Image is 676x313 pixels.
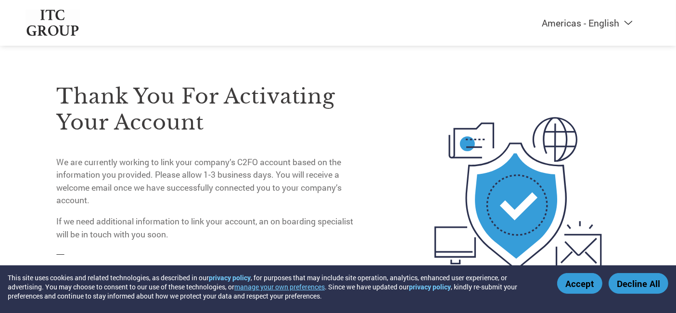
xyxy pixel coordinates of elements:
[26,10,80,36] img: ITC Group
[57,215,361,241] p: If we need additional information to link your account, an on boarding specialist will be in touc...
[609,273,668,294] button: Decline All
[57,156,361,207] p: We are currently working to link your company’s C2FO account based on the information you provide...
[234,282,325,291] button: manage your own preferences
[409,282,451,291] a: privacy policy
[57,63,361,287] div: —
[57,83,361,135] h3: Thank you for activating your account
[209,273,251,282] a: privacy policy
[557,273,602,294] button: Accept
[8,273,543,300] div: This site uses cookies and related technologies, as described in our , for purposes that may incl...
